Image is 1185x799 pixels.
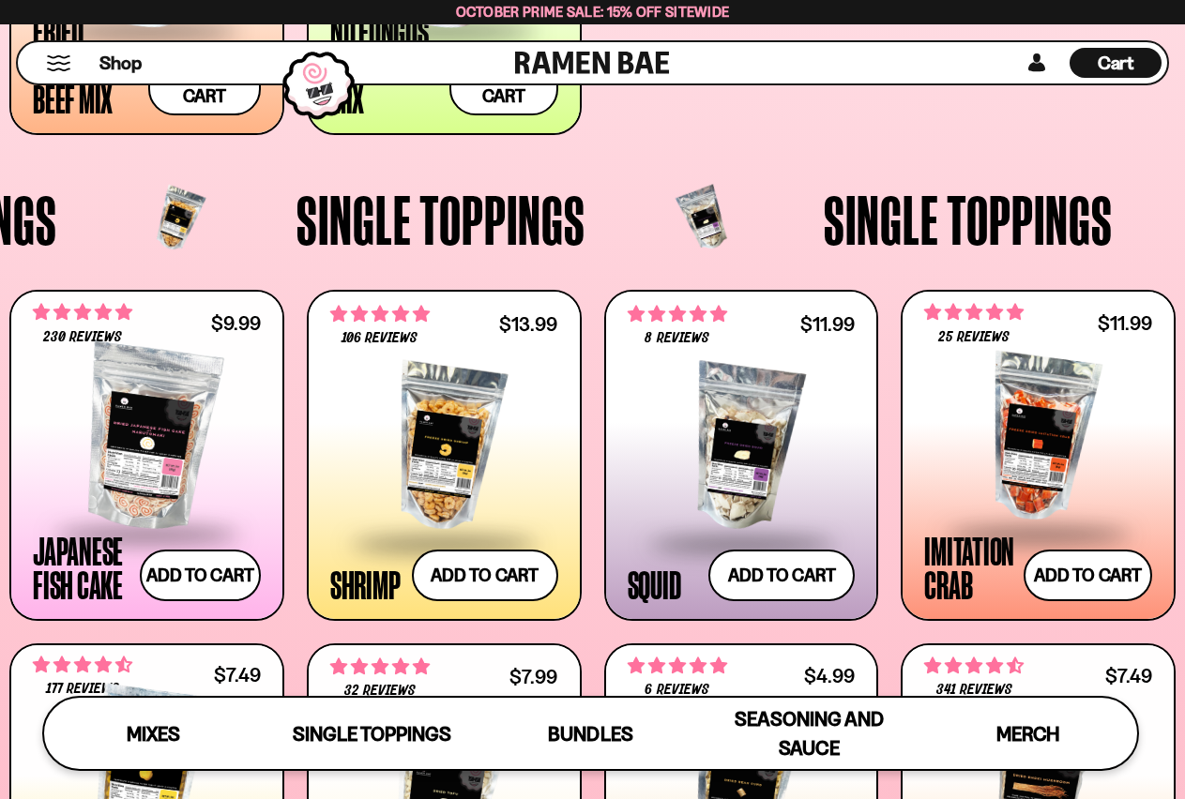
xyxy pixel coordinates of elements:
[800,315,855,333] div: $11.99
[735,707,884,760] span: Seasoning and Sauce
[296,185,585,254] span: Single Toppings
[919,698,1137,769] a: Merch
[1024,550,1152,601] button: Add to cart
[43,330,122,345] span: 230 reviews
[938,330,1010,345] span: 25 reviews
[307,290,582,620] a: 4.91 stars 106 reviews $13.99 Shrimp Add to cart
[645,683,708,698] span: 6 reviews
[1098,52,1134,74] span: Cart
[901,290,1176,620] a: 4.88 stars 25 reviews $11.99 Imitation Crab Add to cart
[211,314,261,332] div: $9.99
[924,534,1014,601] div: Imitation Crab
[127,722,180,746] span: Mixes
[99,48,142,78] a: Shop
[645,331,708,346] span: 8 reviews
[330,302,430,326] span: 4.91 stars
[824,185,1113,254] span: Single Toppings
[628,654,727,678] span: 5.00 stars
[330,567,401,601] div: Shrimp
[456,3,730,21] span: October Prime Sale: 15% off Sitewide
[33,534,130,601] div: Japanese Fish Cake
[344,684,416,699] span: 32 reviews
[1105,667,1152,685] div: $7.49
[628,302,727,326] span: 4.75 stars
[1098,314,1152,332] div: $11.99
[804,667,855,685] div: $4.99
[499,315,557,333] div: $13.99
[33,653,132,677] span: 4.71 stars
[214,666,261,684] div: $7.49
[700,698,919,769] a: Seasoning and Sauce
[924,654,1024,678] span: 4.53 stars
[46,55,71,71] button: Mobile Menu Trigger
[412,550,558,601] button: Add to cart
[481,698,700,769] a: Bundles
[628,567,681,601] div: Squid
[140,550,261,601] button: Add to cart
[996,722,1059,746] span: Merch
[604,290,879,620] a: 4.75 stars 8 reviews $11.99 Squid Add to cart
[1070,42,1162,83] div: Cart
[330,655,430,679] span: 4.78 stars
[548,722,632,746] span: Bundles
[33,14,139,115] div: Fried Shallot Beef Mix
[293,722,451,746] span: Single Toppings
[33,300,132,324] span: 4.77 stars
[936,683,1012,698] span: 341 reviews
[9,290,284,620] a: 4.77 stars 230 reviews $9.99 Japanese Fish Cake Add to cart
[342,331,418,346] span: 106 reviews
[708,550,855,601] button: Add to cart
[99,51,142,76] span: Shop
[263,698,481,769] a: Single Toppings
[44,698,263,769] a: Mixes
[924,300,1024,324] span: 4.88 stars
[509,668,557,686] div: $7.99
